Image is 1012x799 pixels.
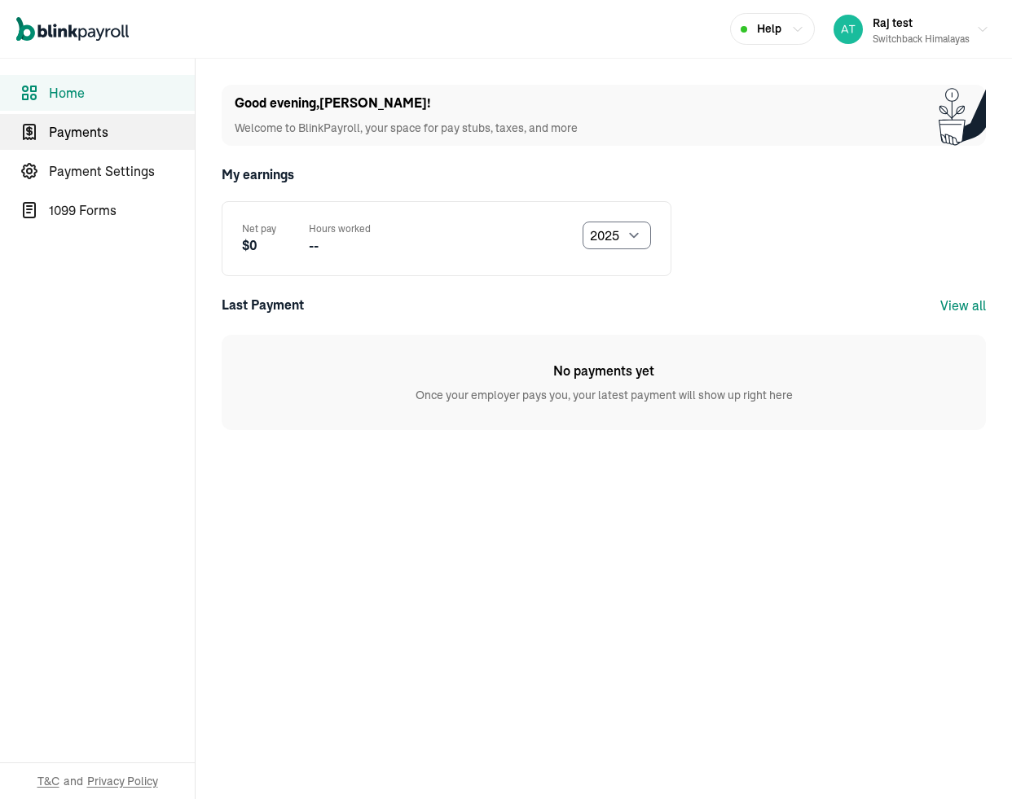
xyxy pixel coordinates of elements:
p: Once your employer pays you, your latest payment will show up right here [416,387,793,404]
div: Last Payment [222,296,304,315]
button: Raj testSwitchback Himalayas [827,9,996,50]
iframe: Chat Widget [733,623,1012,799]
p: -- [309,236,371,256]
span: Payments [49,122,195,142]
p: $0 [242,236,276,256]
div: Switchback Himalayas [873,32,970,46]
span: Raj test [873,15,913,30]
nav: Global [16,6,129,53]
span: 1099 Forms [49,200,195,220]
span: Privacy Policy [87,773,158,789]
p: Welcome to BlinkPayroll, your space for pay stubs, taxes, and more [235,120,578,137]
span: Help [757,20,781,37]
button: Help [730,13,815,45]
span: Home [49,83,195,103]
h2: My earnings [222,165,986,185]
a: View all [940,297,986,314]
h1: No payments yet [553,361,654,380]
img: Plant illustration [939,85,986,146]
p: Net pay [242,222,276,236]
h1: Good evening , [PERSON_NAME] ! [235,94,578,113]
span: T&C [37,773,59,789]
p: Hours worked [309,222,371,236]
span: Payment Settings [49,161,195,181]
